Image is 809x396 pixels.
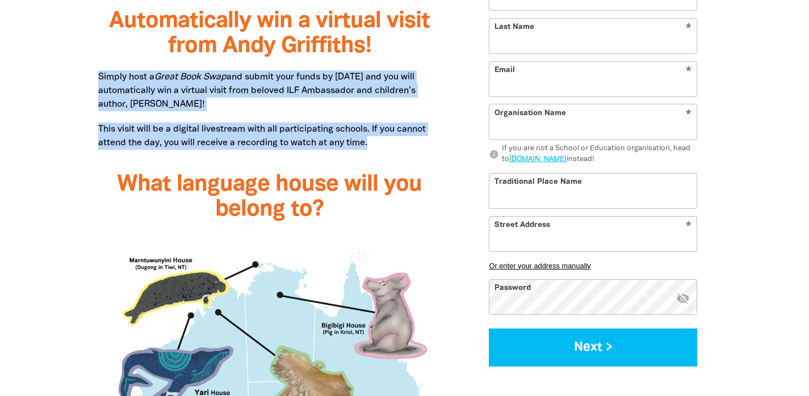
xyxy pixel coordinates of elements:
[489,328,697,366] button: Next >
[154,73,227,81] em: Great Book Swap
[676,291,690,306] button: visibility_off
[98,123,442,150] p: This visit will be a digital livestream with all participating schools. If you cannot attend the ...
[489,262,697,270] button: Or enter your address manually
[509,157,567,163] a: [DOMAIN_NAME]
[502,144,698,166] div: If you are not a School or Education organisation, head to instead!
[489,150,499,160] i: info
[676,291,690,305] i: Hide password
[117,174,422,220] span: What language house will you belong to?
[98,70,442,111] p: Simply host a and submit your funds by [DATE] and you will automatically win a virtual visit from...
[109,11,430,57] span: Automatically win a virtual visit from Andy Griffiths!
